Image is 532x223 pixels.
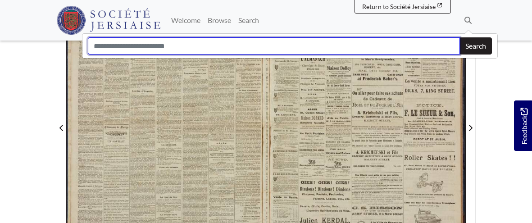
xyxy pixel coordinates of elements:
a: Search [235,11,263,29]
span: Feedback [518,108,529,144]
a: Browse [204,11,235,29]
a: Would you like to provide feedback? [514,100,532,151]
button: Search [459,37,492,55]
a: Welcome [168,11,204,29]
a: Société Jersiaise logo [57,4,161,37]
input: Search [88,37,460,55]
img: Société Jersiaise [57,6,161,35]
span: Return to Société Jersiaise [362,3,436,10]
